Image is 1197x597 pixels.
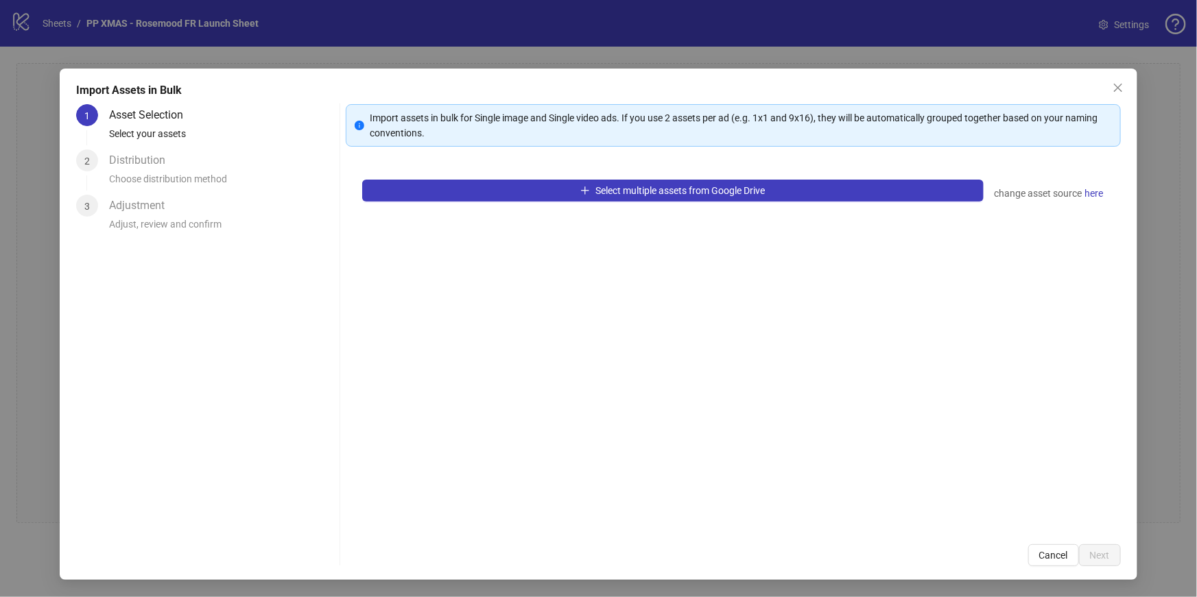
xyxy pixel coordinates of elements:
span: 1 [84,110,90,121]
div: Adjustment [109,195,176,217]
div: Import assets in bulk for Single image and Single video ads. If you use 2 assets per ad (e.g. 1x1... [370,110,1112,141]
a: here [1085,185,1104,202]
button: Cancel [1028,544,1079,566]
span: plus [581,186,591,195]
div: Select your assets [109,126,334,149]
div: change asset source [995,185,1104,202]
div: Adjust, review and confirm [109,217,334,240]
span: 3 [84,201,90,212]
button: Select multiple assets from Google Drive [363,180,984,202]
div: Asset Selection [109,104,194,126]
button: Next [1079,544,1121,566]
button: Close [1107,77,1129,99]
div: Import Assets in Bulk [76,82,1121,99]
span: here [1085,186,1104,201]
span: close [1113,82,1124,93]
span: Cancel [1039,550,1068,561]
span: info-circle [355,121,365,130]
span: 2 [84,156,90,167]
div: Distribution [109,149,176,171]
span: Select multiple assets from Google Drive [596,185,766,196]
div: Choose distribution method [109,171,334,195]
